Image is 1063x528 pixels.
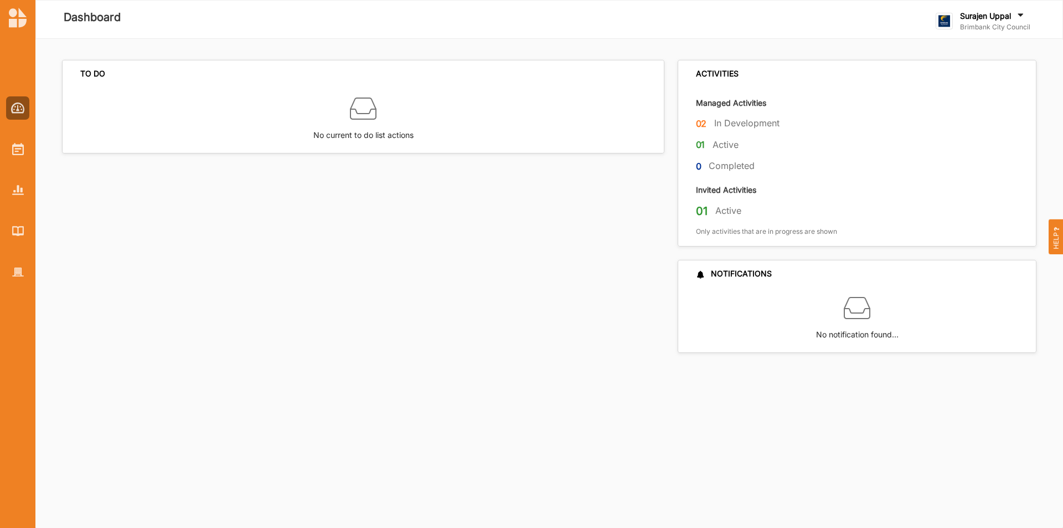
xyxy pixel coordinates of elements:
img: Activities [12,143,24,155]
a: Organisation [6,260,29,284]
div: TO DO [80,69,105,79]
label: Invited Activities [696,184,756,195]
label: Active [713,139,739,151]
div: NOTIFICATIONS [696,269,772,279]
a: Activities [6,137,29,161]
img: logo [936,13,953,30]
a: Library [6,219,29,243]
img: box [350,95,376,122]
label: Brimbank City Council [960,23,1030,32]
label: In Development [714,117,780,129]
img: Library [12,226,24,235]
a: Dashboard [6,96,29,120]
img: Reports [12,185,24,194]
img: logo [9,8,27,28]
label: No current to do list actions [313,122,414,141]
div: ACTIVITIES [696,69,739,79]
img: Dashboard [11,102,25,114]
label: Only activities that are in progress are shown [696,227,837,236]
a: Reports [6,178,29,202]
label: Completed [709,160,755,172]
img: box [844,295,870,321]
label: 01 [696,204,708,218]
label: No notification found… [816,321,899,341]
label: Dashboard [64,8,121,27]
label: Surajen Uppal [960,11,1011,21]
label: 0 [696,160,701,173]
img: Organisation [12,268,24,277]
label: Managed Activities [696,98,766,108]
label: Active [715,205,741,217]
label: 01 [696,138,705,152]
label: 02 [696,117,707,131]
